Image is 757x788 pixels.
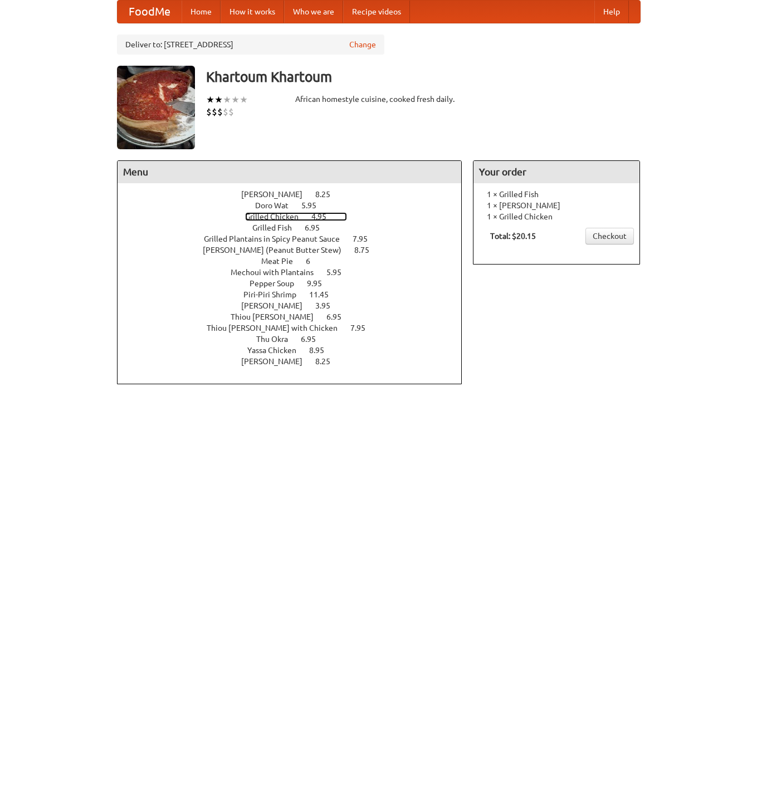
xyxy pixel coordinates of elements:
[241,190,351,199] a: [PERSON_NAME] 8.25
[490,232,536,241] b: Total: $20.15
[217,106,223,118] li: $
[585,228,634,244] a: Checkout
[223,106,228,118] li: $
[231,268,362,277] a: Mechoui with Plantains 5.95
[250,279,343,288] a: Pepper Soup 9.95
[349,39,376,50] a: Change
[117,35,384,55] div: Deliver to: [STREET_ADDRESS]
[214,94,223,106] li: ★
[315,190,341,199] span: 8.25
[309,290,340,299] span: 11.45
[223,94,231,106] li: ★
[207,324,386,332] a: Thiou [PERSON_NAME] with Chicken 7.95
[247,346,307,355] span: Yassa Chicken
[479,211,634,222] li: 1 × Grilled Chicken
[203,246,390,254] a: [PERSON_NAME] (Peanut Butter Stew) 8.75
[231,268,325,277] span: Mechoui with Plantains
[250,279,305,288] span: Pepper Soup
[245,212,347,221] a: Grilled Chicken 4.95
[204,234,351,243] span: Grilled Plantains in Spicy Peanut Sauce
[261,257,331,266] a: Meat Pie 6
[247,346,345,355] a: Yassa Chicken 8.95
[241,357,314,366] span: [PERSON_NAME]
[353,234,379,243] span: 7.95
[204,234,388,243] a: Grilled Plantains in Spicy Peanut Sauce 7.95
[479,189,634,200] li: 1 × Grilled Fish
[241,301,314,310] span: [PERSON_NAME]
[240,94,248,106] li: ★
[306,257,321,266] span: 6
[252,223,340,232] a: Grilled Fish 6.95
[182,1,221,23] a: Home
[307,279,333,288] span: 9.95
[245,212,310,221] span: Grilled Chicken
[295,94,462,105] div: African homestyle cuisine, cooked fresh daily.
[305,223,331,232] span: 6.95
[241,190,314,199] span: [PERSON_NAME]
[301,201,328,210] span: 5.95
[315,301,341,310] span: 3.95
[284,1,343,23] a: Who we are
[255,201,337,210] a: Doro Wat 5.95
[256,335,336,344] a: Thu Okra 6.95
[315,357,341,366] span: 8.25
[350,324,377,332] span: 7.95
[207,324,349,332] span: Thiou [PERSON_NAME] with Chicken
[261,257,304,266] span: Meat Pie
[255,201,300,210] span: Doro Wat
[479,200,634,211] li: 1 × [PERSON_NAME]
[212,106,217,118] li: $
[241,357,351,366] a: [PERSON_NAME] 8.25
[231,312,325,321] span: Thiou [PERSON_NAME]
[301,335,327,344] span: 6.95
[354,246,380,254] span: 8.75
[118,1,182,23] a: FoodMe
[118,161,462,183] h4: Menu
[252,223,303,232] span: Grilled Fish
[203,246,353,254] span: [PERSON_NAME] (Peanut Butter Stew)
[206,66,641,88] h3: Khartoum Khartoum
[228,106,234,118] li: $
[326,268,353,277] span: 5.95
[117,66,195,149] img: angular.jpg
[594,1,629,23] a: Help
[243,290,307,299] span: Piri-Piri Shrimp
[243,290,349,299] a: Piri-Piri Shrimp 11.45
[473,161,639,183] h4: Your order
[309,346,335,355] span: 8.95
[206,106,212,118] li: $
[231,94,240,106] li: ★
[206,94,214,106] li: ★
[343,1,410,23] a: Recipe videos
[241,301,351,310] a: [PERSON_NAME] 3.95
[326,312,353,321] span: 6.95
[221,1,284,23] a: How it works
[311,212,338,221] span: 4.95
[256,335,299,344] span: Thu Okra
[231,312,362,321] a: Thiou [PERSON_NAME] 6.95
